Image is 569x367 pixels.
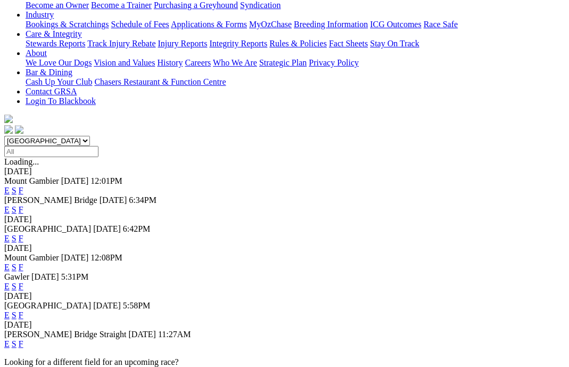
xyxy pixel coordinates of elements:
a: F [19,282,23,291]
span: 5:58PM [123,301,151,310]
div: [DATE] [4,167,565,176]
span: [PERSON_NAME] Bridge Straight [4,330,126,339]
a: S [12,311,17,320]
a: Syndication [240,1,281,10]
a: E [4,205,10,214]
div: Bar & Dining [26,77,565,87]
a: About [26,48,47,58]
span: [PERSON_NAME] Bridge [4,195,97,205]
span: Mount Gambier [4,176,59,185]
a: Stewards Reports [26,39,85,48]
a: S [12,339,17,348]
div: [DATE] [4,320,565,330]
a: F [19,234,23,243]
div: Care & Integrity [26,39,565,48]
a: Cash Up Your Club [26,77,92,86]
a: History [157,58,183,67]
a: Integrity Reports [209,39,267,48]
span: Loading... [4,157,39,166]
div: [DATE] [4,243,565,253]
a: Contact GRSA [26,87,77,96]
a: F [19,339,23,348]
a: F [19,186,23,195]
a: F [19,205,23,214]
span: [DATE] [93,224,121,233]
span: [GEOGRAPHIC_DATA] [4,224,91,233]
a: Vision and Values [94,58,155,67]
a: S [12,186,17,195]
a: S [12,263,17,272]
span: [DATE] [61,176,89,185]
span: [GEOGRAPHIC_DATA] [4,301,91,310]
a: E [4,186,10,195]
a: Purchasing a Greyhound [154,1,238,10]
a: Industry [26,10,54,19]
img: logo-grsa-white.png [4,115,13,123]
span: 11:27AM [158,330,191,339]
p: Looking for a different field for an upcoming race? [4,357,565,367]
a: Who We Are [213,58,257,67]
a: Breeding Information [294,20,368,29]
a: Care & Integrity [26,29,82,38]
a: ICG Outcomes [370,20,421,29]
div: Industry [26,20,565,29]
span: [DATE] [128,330,156,339]
a: Chasers Restaurant & Function Centre [94,77,226,86]
a: Bookings & Scratchings [26,20,109,29]
a: E [4,282,10,291]
div: Get Involved [26,1,565,10]
span: 12:08PM [90,253,122,262]
a: Stay On Track [370,39,419,48]
a: E [4,234,10,243]
a: S [12,234,17,243]
a: Strategic Plan [259,58,307,67]
a: Applications & Forms [171,20,247,29]
span: 5:31PM [61,272,89,281]
a: E [4,311,10,320]
img: facebook.svg [4,125,13,134]
a: Bar & Dining [26,68,72,77]
a: Fact Sheets [329,39,368,48]
div: About [26,58,565,68]
a: Rules & Policies [269,39,327,48]
a: We Love Our Dogs [26,58,92,67]
a: MyOzChase [249,20,292,29]
a: Track Injury Rebate [87,39,155,48]
span: Mount Gambier [4,253,59,262]
a: Schedule of Fees [111,20,169,29]
a: E [4,263,10,272]
a: Become an Owner [26,1,89,10]
span: 6:42PM [123,224,151,233]
a: E [4,339,10,348]
span: [DATE] [93,301,121,310]
a: F [19,311,23,320]
span: [DATE] [100,195,127,205]
div: [DATE] [4,215,565,224]
a: Careers [185,58,211,67]
a: Become a Trainer [91,1,152,10]
a: S [12,205,17,214]
div: [DATE] [4,291,565,301]
img: twitter.svg [15,125,23,134]
span: [DATE] [31,272,59,281]
span: 6:34PM [129,195,156,205]
a: F [19,263,23,272]
input: Select date [4,146,98,157]
span: Gawler [4,272,29,281]
a: Injury Reports [158,39,207,48]
a: Race Safe [423,20,457,29]
span: [DATE] [61,253,89,262]
span: 12:01PM [90,176,122,185]
a: Login To Blackbook [26,96,96,105]
a: S [12,282,17,291]
a: Privacy Policy [309,58,359,67]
